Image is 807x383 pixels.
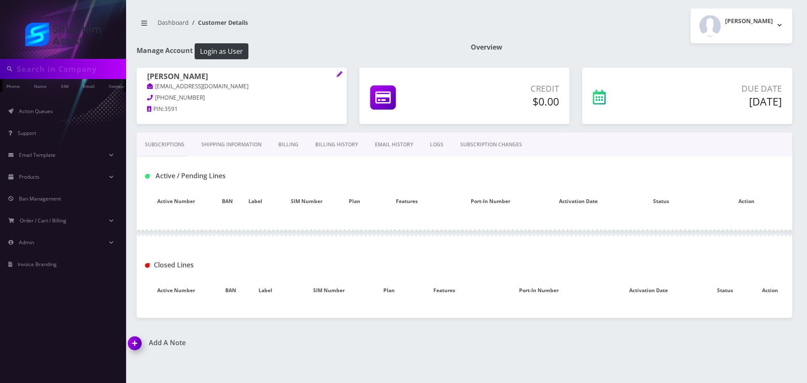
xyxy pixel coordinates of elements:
[535,189,622,214] th: Activation Date
[137,132,193,157] a: Subscriptions
[19,151,55,158] span: Email Template
[145,261,350,269] h1: Closed Lines
[155,94,205,101] span: [PHONE_NUMBER]
[660,82,782,95] p: Due Date
[422,132,452,157] a: LOGS
[271,189,342,214] th: SIM Number
[19,108,53,115] span: Action Queues
[137,43,458,59] h1: Manage Account
[747,278,792,303] th: Action
[701,189,792,214] th: Action
[454,82,559,95] p: Credit
[215,278,246,303] th: BAN
[342,189,367,214] th: Plan
[147,82,248,91] a: [EMAIL_ADDRESS][DOMAIN_NAME]
[19,173,40,180] span: Products
[452,132,530,157] a: SUBSCRIPTION CHANGES
[128,339,458,347] a: Add A Note
[307,132,367,157] a: Billing History
[691,8,792,43] button: [PERSON_NAME]
[446,189,535,214] th: Port-In Number
[471,43,792,51] h1: Overview
[189,18,248,27] li: Customer Details
[19,195,61,202] span: Ban Management
[193,132,270,157] a: Shipping Information
[158,18,189,26] a: Dashboard
[240,189,271,214] th: Label
[594,278,703,303] th: Activation Date
[367,189,446,214] th: Features
[105,79,133,92] a: Company
[137,14,458,38] nav: breadcrumb
[18,261,57,268] span: Invoice Branding
[25,23,101,46] img: Shluchim Assist
[270,132,307,157] a: Billing
[215,189,240,214] th: BAN
[622,189,700,214] th: Status
[195,43,248,59] button: Login as User
[79,79,99,92] a: Email
[147,72,336,82] h1: [PERSON_NAME]
[454,95,559,108] h5: $0.00
[703,278,748,303] th: Status
[18,129,36,137] span: Support
[285,278,373,303] th: SIM Number
[19,239,34,246] span: Admin
[164,105,178,113] span: 3591
[246,278,285,303] th: Label
[137,189,215,214] th: Active Number
[57,79,73,92] a: SIM
[193,46,248,55] a: Login as User
[660,95,782,108] h5: [DATE]
[725,18,773,25] h2: [PERSON_NAME]
[30,79,51,92] a: Name
[2,79,24,92] a: Phone
[145,174,150,179] img: Active / Pending Lines
[484,278,594,303] th: Port-In Number
[20,217,66,224] span: Order / Cart / Billing
[137,278,215,303] th: Active Number
[367,132,422,157] a: EMAIL HISTORY
[145,263,150,268] img: Closed Lines
[405,278,483,303] th: Features
[147,105,164,114] a: PIN:
[373,278,405,303] th: Plan
[145,172,350,180] h1: Active / Pending Lines
[17,61,124,77] input: Search in Company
